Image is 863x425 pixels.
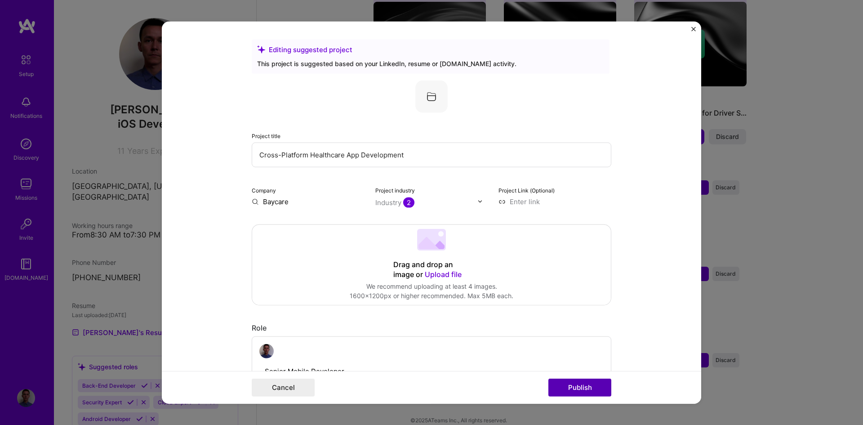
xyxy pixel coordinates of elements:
[425,269,462,278] span: Upload file
[477,199,483,204] img: drop icon
[252,197,365,206] input: Enter name or website
[252,187,276,193] label: Company
[252,323,611,332] div: Role
[498,197,611,206] input: Enter link
[252,142,611,167] input: Enter the name of the project
[375,197,414,207] div: Industry
[403,197,414,207] span: 2
[257,45,265,54] i: icon SuggestedTeams
[350,291,513,300] div: 1600x1200px or higher recommended. Max 5MB each.
[252,379,315,397] button: Cancel
[259,362,431,380] input: Role Name
[252,224,611,305] div: Drag and drop an image or Upload fileWe recommend uploading at least 4 images.1600x1200px or high...
[252,132,280,139] label: Project title
[375,187,415,193] label: Project industry
[257,58,604,68] div: This project is suggested based on your LinkedIn, resume or [DOMAIN_NAME] activity.
[350,282,513,291] div: We recommend uploading at least 4 images.
[548,379,611,397] button: Publish
[691,27,696,36] button: Close
[415,80,448,112] img: Company logo
[498,187,555,193] label: Project Link (Optional)
[257,45,604,54] div: Editing suggested project
[393,259,470,279] div: Drag and drop an image or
